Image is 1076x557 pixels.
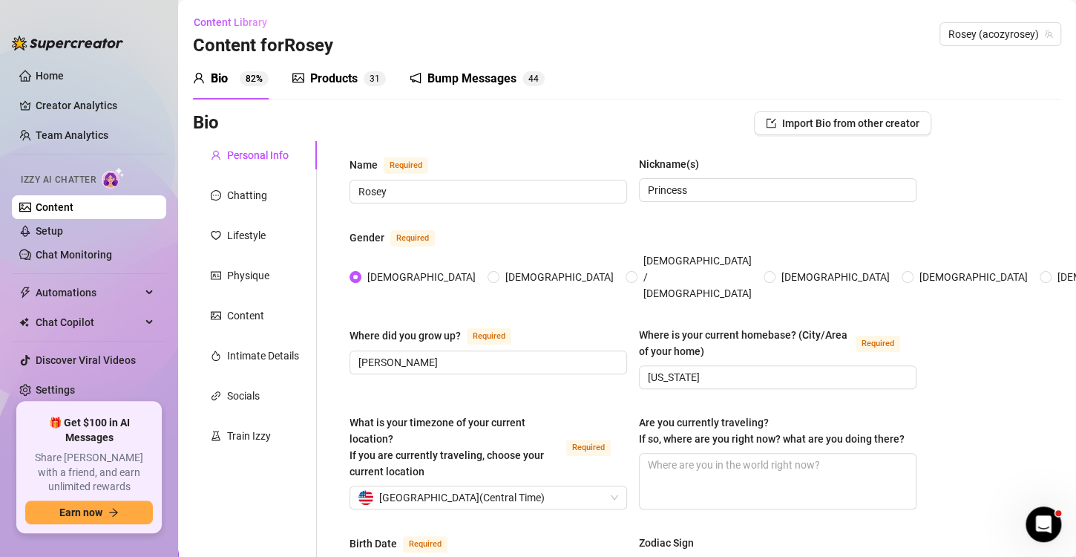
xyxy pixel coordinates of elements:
div: Chatting [227,187,267,203]
span: Required [403,536,447,553]
span: [DEMOGRAPHIC_DATA] [499,269,620,285]
input: Name [358,183,615,200]
div: Physique [227,267,269,284]
span: [DEMOGRAPHIC_DATA] / [DEMOGRAPHIC_DATA] [637,253,758,302]
div: Nickname(s) [639,156,699,172]
span: Required [384,157,428,174]
span: notification [410,72,421,84]
span: heart [211,230,221,241]
button: Earn nowarrow-right [25,501,153,524]
span: [DEMOGRAPHIC_DATA] [775,269,896,285]
span: thunderbolt [19,287,31,299]
span: fire [211,351,221,361]
label: Zodiac Sign [639,535,704,551]
a: Team Analytics [36,129,108,141]
span: Earn now [59,506,102,518]
span: team [1044,30,1053,39]
div: Birth Date [350,535,397,552]
a: Creator Analytics [36,94,154,117]
a: Settings [36,384,75,396]
div: Bio [211,70,228,88]
span: Share [PERSON_NAME] with a friend, and earn unlimited rewards [25,451,153,495]
span: idcard [211,270,221,281]
label: Nickname(s) [639,156,709,172]
label: Birth Date [350,535,464,553]
div: Train Izzy [227,428,271,444]
span: experiment [211,431,221,441]
span: Required [856,336,900,352]
span: picture [292,72,304,84]
a: Chat Monitoring [36,249,112,261]
div: Content [227,307,264,324]
input: Where is your current homebase? (City/Area of your home) [648,369,905,385]
label: Where is your current homebase? (City/Area of your home) [639,327,916,359]
span: What is your timezone of your current location? If you are currently traveling, choose your curre... [350,417,544,478]
span: import [766,118,776,128]
div: Personal Info [227,147,289,163]
iframe: Intercom live chat [1026,506,1061,542]
input: Nickname(s) [648,182,905,198]
span: 🎁 Get $100 in AI Messages [25,416,153,445]
button: Content Library [193,10,279,34]
span: 1 [375,74,380,84]
span: 4 [528,74,534,84]
span: Import Bio from other creator [782,117,919,129]
div: Socials [227,388,260,404]
label: Where did you grow up? [350,327,528,345]
div: Bump Messages [427,70,516,88]
div: Zodiac Sign [639,535,694,551]
span: Rosey (acozyrosey) [948,23,1052,45]
sup: 31 [364,71,386,86]
a: Content [36,201,73,213]
span: [DEMOGRAPHIC_DATA] [913,269,1034,285]
div: Lifestyle [227,227,266,244]
a: Setup [36,225,63,237]
sup: 82% [240,71,269,86]
span: Automations [36,281,141,304]
span: [DEMOGRAPHIC_DATA] [361,269,482,285]
span: arrow-right [108,507,119,518]
span: picture [211,310,221,321]
div: Gender [350,229,384,246]
label: Gender [350,229,451,247]
a: Home [36,70,64,82]
img: AI Chatter [102,167,125,189]
span: Content Library [194,16,267,28]
input: Where did you grow up? [358,354,615,371]
a: Discover Viral Videos [36,354,136,366]
sup: 44 [522,71,545,86]
span: Are you currently traveling? If so, where are you right now? what are you doing there? [639,417,905,445]
span: Chat Copilot [36,310,141,334]
div: Products [310,70,358,88]
span: [GEOGRAPHIC_DATA] ( Central Time ) [379,486,545,509]
span: Required [566,440,611,456]
span: link [211,391,221,401]
div: Name [350,157,378,173]
div: Where did you grow up? [350,328,461,344]
button: Import Bio from other creator [754,111,931,135]
span: 4 [534,74,539,84]
span: user [211,150,221,160]
span: 3 [370,74,375,84]
span: user [193,72,205,84]
label: Name [350,156,444,174]
img: us [358,490,373,505]
span: Izzy AI Chatter [21,173,96,187]
span: Required [390,230,435,247]
img: Chat Copilot [19,317,29,328]
span: message [211,190,221,201]
h3: Content for Rosey [193,34,333,58]
div: Where is your current homebase? (City/Area of your home) [639,327,850,359]
span: Required [467,328,511,345]
img: logo-BBDzfeDw.svg [12,36,123,51]
div: Intimate Details [227,348,299,364]
h3: Bio [193,111,219,135]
